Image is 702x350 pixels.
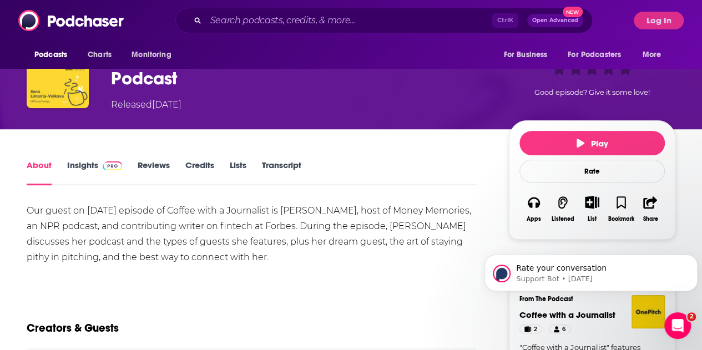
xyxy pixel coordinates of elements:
button: Play [519,131,665,155]
a: Charts [80,44,118,65]
span: Monitoring [132,47,171,63]
span: 2 [534,324,537,335]
button: Share [636,189,665,229]
div: Search podcasts, credits, & more... [175,8,593,33]
a: Lists [230,160,246,185]
div: Listened [552,216,574,222]
div: List [588,215,597,222]
h2: Creators & Guests [27,321,119,335]
button: Listened [548,189,577,229]
a: Reviews [138,160,170,185]
div: Bookmark [608,216,634,222]
img: Ilona Limonta-Volkova, NPR Money Memories Podcast [27,46,89,108]
a: Coffee with a Journalist [519,310,615,320]
a: InsightsPodchaser Pro [67,160,122,185]
span: Podcasts [34,47,67,63]
span: Play [577,138,608,149]
span: 2 [687,312,696,321]
img: Podchaser - Follow, Share and Rate Podcasts [18,10,125,31]
span: Good episode? Give it some love! [534,88,650,97]
div: Share [643,216,658,222]
input: Search podcasts, credits, & more... [206,12,492,29]
span: Open Advanced [532,18,578,23]
div: Apps [527,216,541,222]
iframe: Intercom notifications message [480,231,702,309]
div: Our guest on [DATE] episode of Coffee with a Journalist is [PERSON_NAME], host of Money Memories,... [27,203,477,265]
div: Released [DATE] [111,98,181,111]
button: open menu [635,44,675,65]
a: 2 [519,324,542,333]
a: Credits [185,160,214,185]
span: Ctrl K [492,13,518,28]
div: Rate [519,160,665,182]
button: Open AdvancedNew [527,14,583,27]
button: open menu [27,44,82,65]
button: open menu [496,44,561,65]
button: Show More Button [580,196,603,208]
iframe: Intercom live chat [664,312,691,339]
span: For Business [503,47,547,63]
button: open menu [124,44,185,65]
button: Apps [519,189,548,229]
button: Log In [634,12,684,29]
img: Coffee with a Journalist [632,295,665,328]
a: Transcript [262,160,301,185]
div: Show More ButtonList [578,189,607,229]
a: 6 [549,324,570,333]
span: 6 [562,324,565,335]
button: Bookmark [607,189,635,229]
img: Podchaser Pro [103,161,122,170]
span: For Podcasters [568,47,621,63]
button: open menu [560,44,637,65]
span: More [643,47,661,63]
span: Charts [88,47,112,63]
span: New [563,7,583,17]
a: About [27,160,52,185]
